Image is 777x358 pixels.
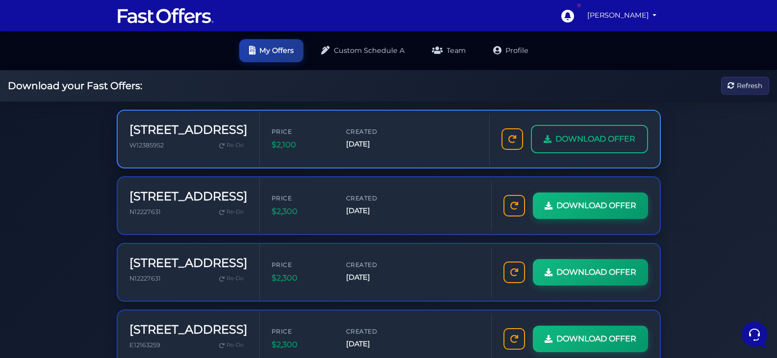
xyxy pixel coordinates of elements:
a: Open Help Center [122,137,180,145]
span: Created [346,260,405,269]
button: Start a Conversation [16,98,180,118]
span: Start a Conversation [71,104,137,112]
span: [DATE] [346,205,405,216]
img: dark [16,71,35,90]
span: Re-Do [226,141,244,150]
a: See all [158,55,180,63]
span: Created [346,193,405,203]
button: Messages [68,268,128,290]
a: DOWNLOAD OFFER [533,192,648,219]
a: Re-Do [215,139,248,152]
a: Custom Schedule A [311,39,414,62]
a: DOWNLOAD OFFER [533,259,648,286]
h3: [STREET_ADDRESS] [129,256,248,270]
span: Refresh [737,80,762,91]
span: Price [272,327,330,336]
span: Created [346,127,405,136]
span: Re-Do [226,341,244,350]
span: [DATE] [346,272,405,283]
span: Re-Do [226,274,244,283]
a: [PERSON_NAME] [583,6,661,25]
span: [DATE] [346,139,405,150]
span: Price [272,260,330,269]
span: Price [272,193,330,203]
img: dark [31,71,51,90]
h3: [STREET_ADDRESS] [129,123,248,137]
span: E12163259 [129,341,160,349]
a: DOWNLOAD OFFER [533,326,648,352]
span: N12227631 [129,275,161,282]
h3: [STREET_ADDRESS] [129,190,248,204]
span: DOWNLOAD OFFER [556,199,636,212]
a: DOWNLOAD OFFER [531,125,648,153]
input: Search for an Article... [22,158,160,168]
a: Team [422,39,476,62]
a: Profile [483,39,538,62]
h3: [STREET_ADDRESS] [129,323,248,337]
span: Find an Answer [16,137,67,145]
span: [DATE] [346,338,405,350]
h2: Download your Fast Offers: [8,80,142,92]
span: $2,300 [272,338,330,351]
button: Home [8,268,68,290]
a: My Offers [239,39,303,62]
button: Help [128,268,188,290]
span: W12385952 [129,142,164,149]
span: Price [272,127,330,136]
span: Re-Do [226,208,244,216]
h2: Hello [PERSON_NAME] 👋 [8,8,165,39]
p: Home [29,282,46,290]
span: $2,300 [272,205,330,218]
span: $2,300 [272,272,330,285]
button: Refresh [721,77,769,95]
p: Help [152,282,165,290]
a: Re-Do [215,206,248,218]
span: DOWNLOAD OFFER [556,266,636,279]
a: 7 [556,4,578,27]
span: DOWNLOAD OFFER [555,133,635,145]
div: 7 [576,2,582,9]
span: Your Conversations [16,55,79,63]
a: Re-Do [215,272,248,285]
span: DOWNLOAD OFFER [556,333,636,345]
iframe: Customerly Messenger Launcher [740,320,769,349]
p: Messages [84,282,112,290]
a: Re-Do [215,339,248,352]
span: Created [346,327,405,336]
span: $2,100 [272,139,330,151]
span: N12227631 [129,208,161,215]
